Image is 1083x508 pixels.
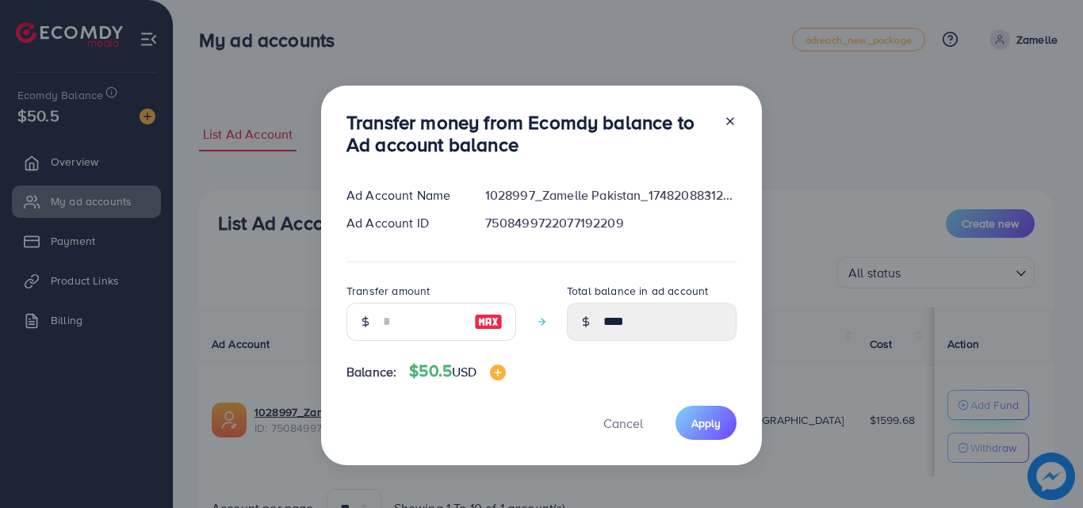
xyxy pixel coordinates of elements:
[452,363,476,380] span: USD
[490,365,506,380] img: image
[675,406,737,440] button: Apply
[409,361,505,381] h4: $50.5
[603,414,643,432] span: Cancel
[584,406,663,440] button: Cancel
[474,312,503,331] img: image
[473,214,749,232] div: 7508499722077192209
[346,363,396,381] span: Balance:
[334,214,473,232] div: Ad Account ID
[346,111,711,157] h3: Transfer money from Ecomdy balance to Ad account balance
[346,283,430,299] label: Transfer amount
[567,283,708,299] label: Total balance in ad account
[334,186,473,204] div: Ad Account Name
[691,415,721,431] span: Apply
[473,186,749,204] div: 1028997_Zamelle Pakistan_1748208831279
